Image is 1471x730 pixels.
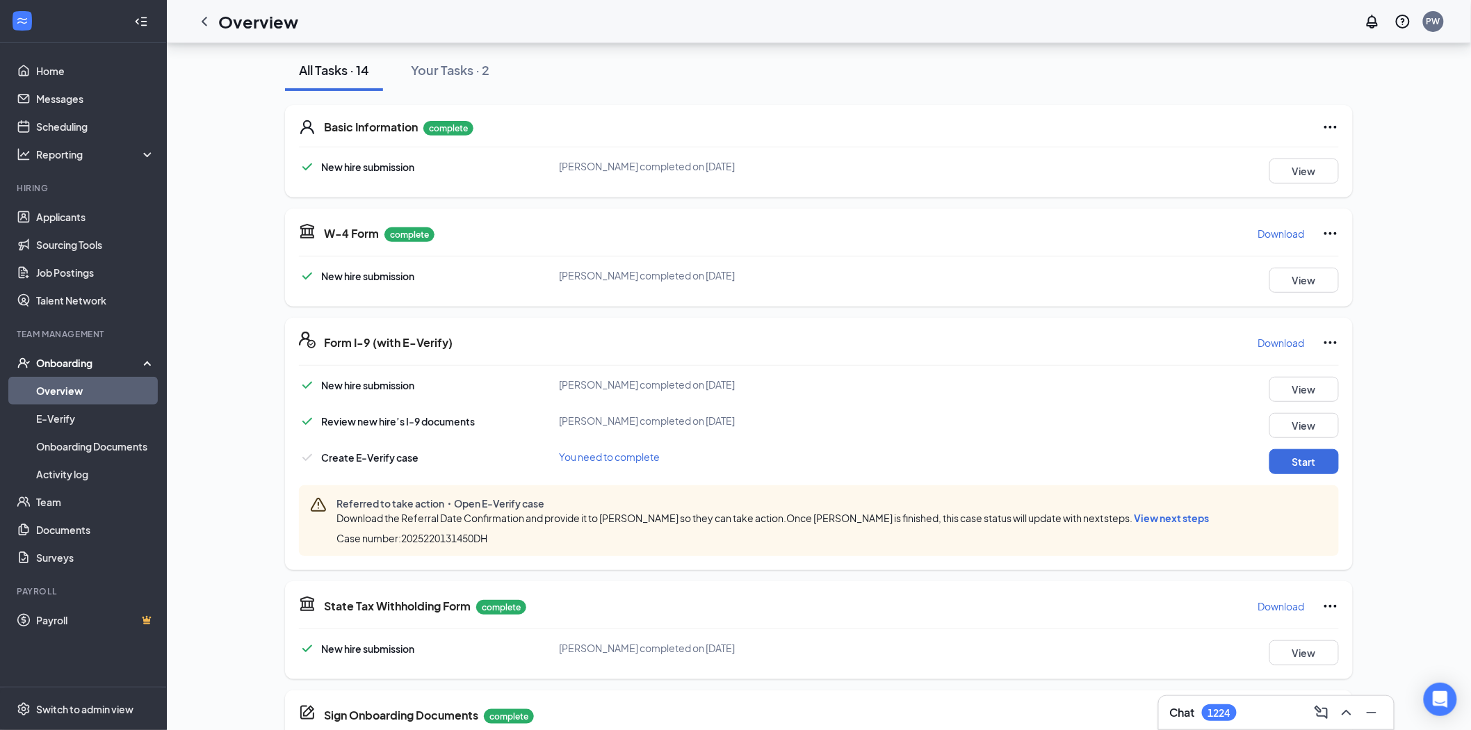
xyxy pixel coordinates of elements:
svg: WorkstreamLogo [15,14,29,28]
a: Activity log [36,460,155,488]
a: Surveys [36,544,155,571]
svg: Ellipses [1322,598,1339,615]
svg: ChevronLeft [196,13,213,30]
button: Download [1258,332,1306,354]
a: Applicants [36,203,155,231]
p: Download [1258,336,1305,350]
div: Open Intercom Messenger [1424,683,1457,716]
span: You need to complete [559,451,660,463]
div: Payroll [17,585,152,597]
svg: TaxGovernmentIcon [299,222,316,239]
svg: UserCheck [17,356,31,370]
div: Team Management [17,328,152,340]
a: PayrollCrown [36,606,155,634]
svg: TaxGovernmentIcon [299,595,316,612]
button: Minimize [1360,701,1383,724]
svg: Ellipses [1322,334,1339,351]
button: Start [1269,449,1339,474]
a: Job Postings [36,259,155,286]
svg: ComposeMessage [1313,704,1330,721]
p: complete [384,227,434,242]
svg: CompanyDocumentIcon [299,704,316,721]
a: Home [36,57,155,85]
span: [PERSON_NAME] completed on [DATE] [559,414,735,427]
svg: ChevronUp [1338,704,1355,721]
span: [PERSON_NAME] completed on [DATE] [559,642,735,654]
p: complete [423,121,473,136]
button: View [1269,413,1339,438]
svg: QuestionInfo [1395,13,1411,30]
span: New hire submission [321,642,414,655]
div: 1224 [1208,707,1230,719]
h5: Basic Information [324,120,418,135]
svg: Collapse [134,15,148,29]
span: Referred to take action・Open E-Verify case [336,496,1215,510]
span: [PERSON_NAME] completed on [DATE] [559,269,735,282]
p: Download [1258,599,1305,613]
span: Review new hire’s I-9 documents [321,415,475,428]
svg: Warning [310,496,327,513]
svg: Ellipses [1322,225,1339,242]
span: Download the Referral Date Confirmation and provide it to [PERSON_NAME] so they can take action.O... [336,512,1210,524]
svg: Minimize [1363,704,1380,721]
span: New hire submission [321,270,414,282]
svg: Checkmark [299,413,316,430]
h5: Form I-9 (with E-Verify) [324,335,453,350]
button: View [1269,159,1339,184]
a: Team [36,488,155,516]
h1: Overview [218,10,298,33]
a: Sourcing Tools [36,231,155,259]
div: Your Tasks · 2 [411,61,489,79]
span: [PERSON_NAME] completed on [DATE] [559,378,735,391]
div: PW [1427,15,1440,27]
svg: FormI9EVerifyIcon [299,332,316,348]
button: View [1269,377,1339,402]
div: All Tasks · 14 [299,61,369,79]
h5: Sign Onboarding Documents [324,708,478,723]
p: complete [476,600,526,615]
div: Hiring [17,182,152,194]
div: Onboarding [36,356,143,370]
svg: Notifications [1364,13,1381,30]
svg: Checkmark [299,377,316,394]
svg: Settings [17,702,31,716]
h5: W-4 Form [324,226,379,241]
span: View next steps [1135,512,1210,524]
h5: State Tax Withholding Form [324,599,471,614]
a: Documents [36,516,155,544]
svg: Analysis [17,147,31,161]
button: ChevronUp [1335,701,1358,724]
svg: Checkmark [299,268,316,284]
button: Download [1258,595,1306,617]
button: View [1269,268,1339,293]
span: New hire submission [321,161,414,173]
button: ComposeMessage [1310,701,1333,724]
svg: Ellipses [1322,119,1339,136]
a: E-Verify [36,405,155,432]
h3: Chat [1170,705,1195,720]
svg: Checkmark [299,449,316,466]
span: [PERSON_NAME] completed on [DATE] [559,160,735,172]
p: complete [484,709,534,724]
a: Onboarding Documents [36,432,155,460]
svg: Checkmark [299,640,316,657]
span: Case number: 2025220131450DH [336,531,487,545]
div: Reporting [36,147,156,161]
a: Scheduling [36,113,155,140]
div: Switch to admin view [36,702,133,716]
span: New hire submission [321,379,414,391]
a: Messages [36,85,155,113]
a: Talent Network [36,286,155,314]
svg: User [299,119,316,136]
span: Create E-Verify case [321,451,418,464]
button: View [1269,640,1339,665]
svg: Checkmark [299,159,316,175]
p: Download [1258,227,1305,241]
a: Overview [36,377,155,405]
button: Download [1258,222,1306,245]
